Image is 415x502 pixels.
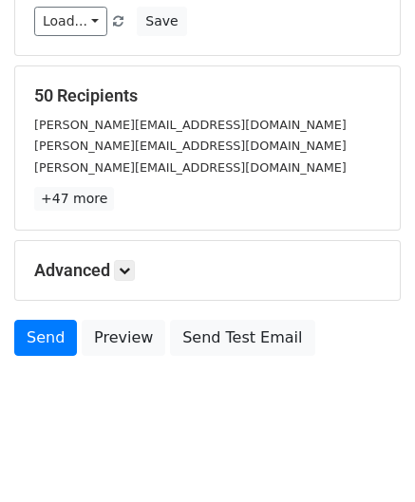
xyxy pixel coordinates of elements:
iframe: Chat Widget [320,411,415,502]
a: +47 more [34,187,114,211]
small: [PERSON_NAME][EMAIL_ADDRESS][DOMAIN_NAME] [34,160,347,175]
a: Send Test Email [170,320,314,356]
small: [PERSON_NAME][EMAIL_ADDRESS][DOMAIN_NAME] [34,139,347,153]
a: Preview [82,320,165,356]
small: [PERSON_NAME][EMAIL_ADDRESS][DOMAIN_NAME] [34,118,347,132]
a: Load... [34,7,107,36]
button: Save [137,7,186,36]
h5: 50 Recipients [34,85,381,106]
h5: Advanced [34,260,381,281]
a: Send [14,320,77,356]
